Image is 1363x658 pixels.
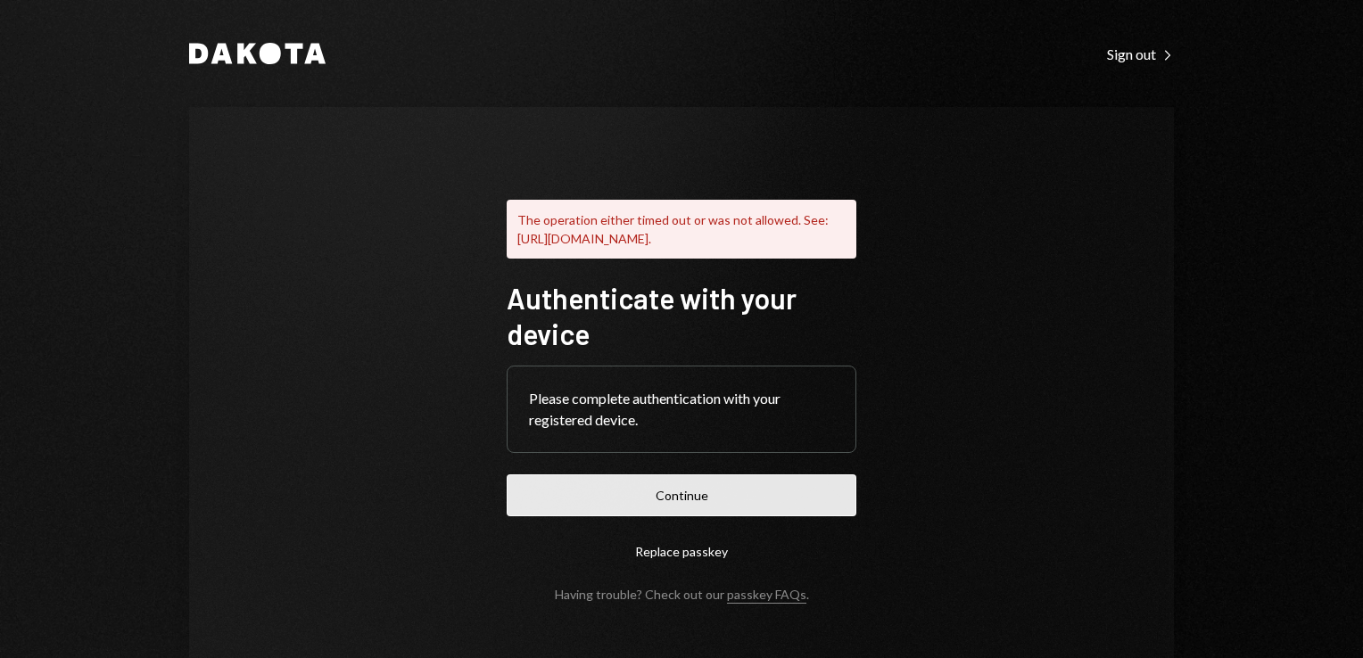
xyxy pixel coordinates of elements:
h1: Authenticate with your device [507,280,856,351]
button: Replace passkey [507,531,856,572]
a: Sign out [1107,44,1174,63]
a: passkey FAQs [727,587,806,604]
div: Sign out [1107,45,1174,63]
div: Please complete authentication with your registered device. [529,388,834,431]
div: Having trouble? Check out our . [555,587,809,602]
div: The operation either timed out or was not allowed. See: [URL][DOMAIN_NAME]. [507,200,856,259]
button: Continue [507,474,856,516]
